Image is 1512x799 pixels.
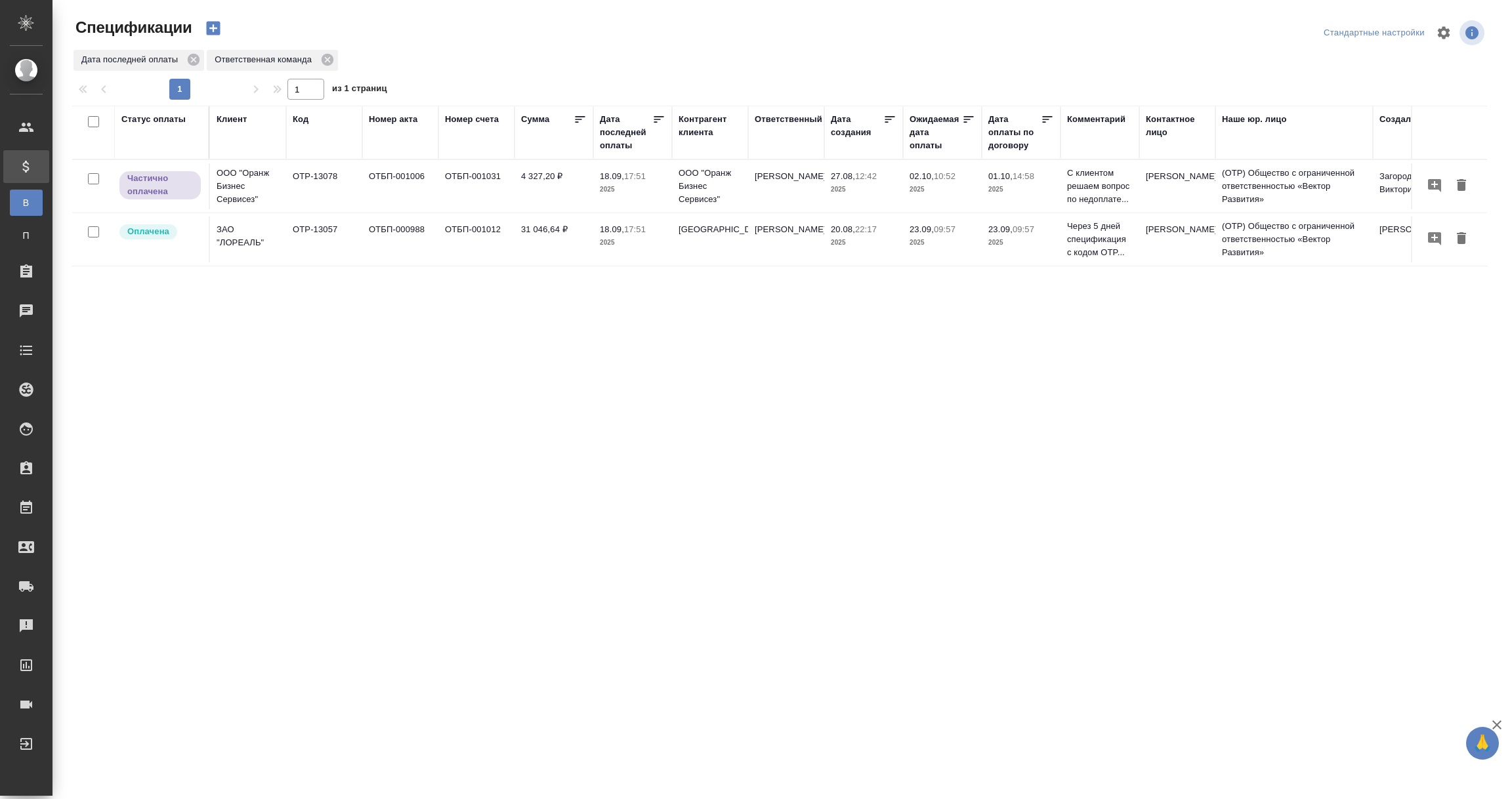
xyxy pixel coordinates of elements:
span: Посмотреть информацию [1459,20,1487,45]
div: Комментарий [1067,113,1125,126]
td: [PERSON_NAME] [748,163,824,209]
span: из 1 страниц [332,81,387,100]
button: Удалить [1450,227,1473,251]
div: Ожидаемая дата оплаты [910,113,962,152]
div: split button [1320,23,1428,43]
div: Номер счета [445,113,499,126]
div: Наше юр. лицо [1222,113,1287,126]
p: 2025 [910,183,975,196]
div: Контактное лицо [1146,113,1209,139]
td: ОТБП-000988 [362,216,438,262]
button: Удалить [1450,174,1473,198]
div: Дата оплаты по договору [988,113,1041,152]
p: 2025 [988,183,1054,196]
p: 2025 [600,236,665,249]
div: Создал [1379,113,1411,126]
p: 2025 [600,183,665,196]
button: Создать [198,17,229,39]
p: Через 5 дней спецификация с кодом OTP... [1067,220,1133,259]
div: Статус оплаты [121,113,186,126]
p: 27.08, [831,171,855,181]
p: 14:58 [1013,171,1034,181]
p: 12:42 [855,171,877,181]
div: Ответственный [755,113,822,126]
p: Частично оплачена [127,172,193,198]
div: Контрагент клиента [679,113,742,139]
p: 17:51 [624,171,646,181]
td: [PERSON_NAME] [1139,163,1215,209]
td: [PERSON_NAME] [1139,216,1215,262]
td: ОТБП-001006 [362,163,438,209]
div: Ответственная команда [207,50,338,71]
td: OTP-13057 [286,216,362,262]
p: 23.09, [910,224,934,234]
p: ООО "Оранж Бизнес Сервисез" [679,167,742,206]
p: 22:17 [855,224,877,234]
span: П [16,229,36,242]
td: [PERSON_NAME] [1373,216,1449,262]
p: ООО "Оранж Бизнес Сервисез" [217,167,280,206]
span: 🙏 [1471,729,1494,757]
td: (OTP) Общество с ограниченной ответственностью «Вектор Развития» [1215,160,1373,213]
p: 18.09, [600,171,624,181]
p: Дата последней оплаты [81,53,182,66]
p: 18.09, [600,224,624,234]
td: ОТБП-001012 [438,216,514,262]
div: Дата последней оплаты [73,50,204,71]
p: 2025 [910,236,975,249]
p: ЗАО "ЛОРЕАЛЬ" [217,223,280,249]
p: 01.10, [988,171,1013,181]
p: Оплачена [127,225,169,238]
p: 09:57 [1013,224,1034,234]
div: Дата создания [831,113,883,139]
a: В [10,190,43,216]
span: В [16,196,36,209]
div: Клиент [217,113,247,126]
p: [GEOGRAPHIC_DATA] [679,223,742,236]
td: [PERSON_NAME] [748,216,824,262]
p: 10:52 [934,171,955,181]
p: 17:51 [624,224,646,234]
span: Спецификации [72,17,192,38]
span: Настроить таблицу [1428,17,1459,49]
td: (OTP) Общество с ограниченной ответственностью «Вектор Развития» [1215,213,1373,266]
p: 09:57 [934,224,955,234]
p: С клиентом решаем вопрос по недоплате... [1067,167,1133,206]
td: 31 046,64 ₽ [514,216,593,262]
td: OTP-13078 [286,163,362,209]
p: 2025 [831,236,896,249]
p: Ответственная команда [215,53,316,66]
div: Номер акта [369,113,417,126]
div: Сумма [521,113,549,126]
td: 4 327,20 ₽ [514,163,593,209]
button: 🙏 [1466,727,1499,760]
p: 23.09, [988,224,1013,234]
td: Загородних Виктория [1373,163,1449,209]
div: Дата последней оплаты [600,113,652,152]
a: П [10,222,43,249]
p: 20.08, [831,224,855,234]
div: Код [293,113,308,126]
td: ОТБП-001031 [438,163,514,209]
p: 2025 [988,236,1054,249]
p: 2025 [831,183,896,196]
p: 02.10, [910,171,934,181]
